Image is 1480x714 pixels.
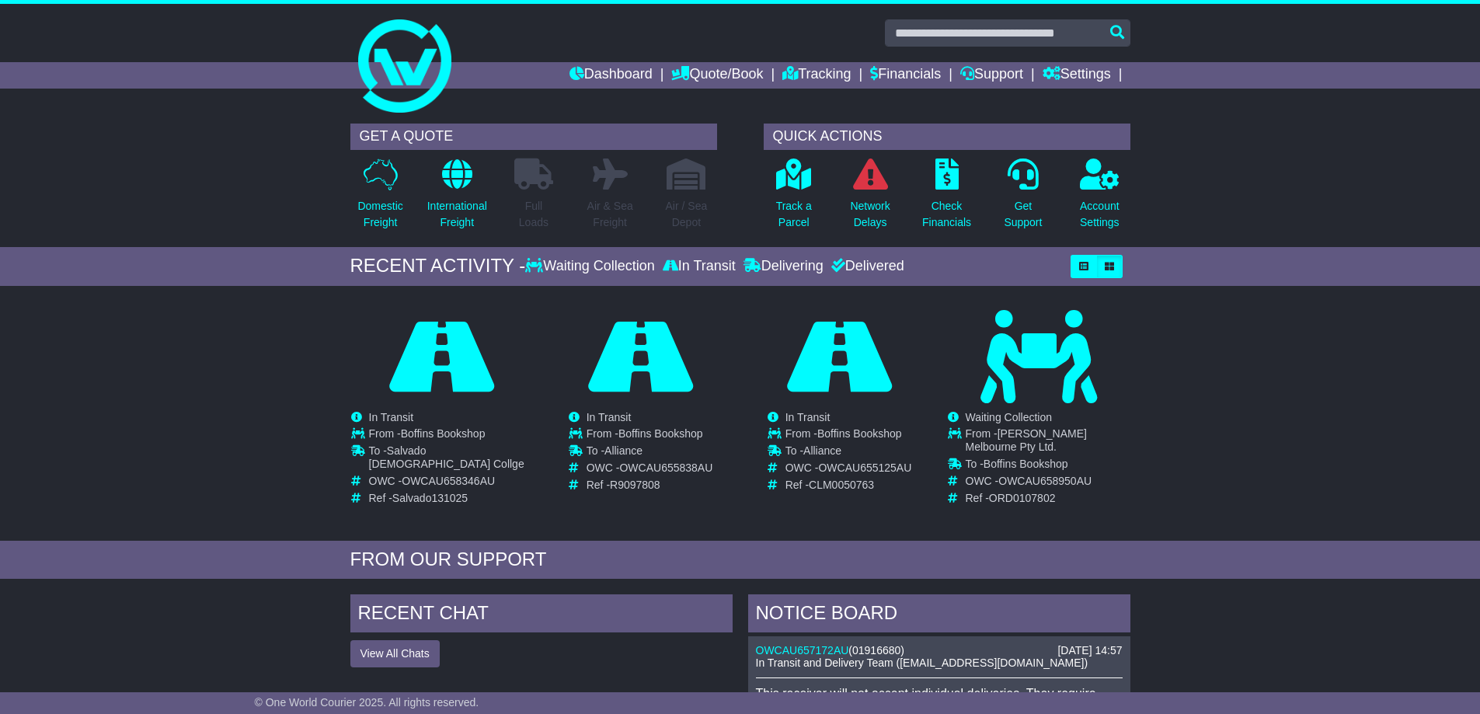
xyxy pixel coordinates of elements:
span: OWCAU655838AU [619,461,712,474]
td: Ref - [785,479,912,492]
td: OWC - [785,461,912,479]
span: Boffins Bookshop [618,427,703,440]
div: Delivered [827,258,904,275]
td: OWC - [369,475,533,492]
p: Get Support [1004,198,1042,231]
div: FROM OUR SUPPORT [350,549,1130,571]
div: Waiting Collection [525,258,658,275]
div: Delivering [740,258,827,275]
div: [DATE] 14:57 [1057,644,1122,657]
span: Boffins Bookshop [817,427,902,440]
p: Account Settings [1080,198,1120,231]
p: International Freight [427,198,487,231]
a: DomesticFreight [357,158,403,239]
span: Boffins Bookshop [401,427,486,440]
a: Dashboard [569,62,653,89]
a: Support [960,62,1023,89]
td: To - [966,458,1130,475]
span: R9097808 [610,479,660,491]
span: In Transit [785,411,831,423]
a: OWCAU657172AU [756,644,849,657]
p: Full Loads [514,198,553,231]
p: Domestic Freight [357,198,402,231]
a: Quote/Book [671,62,763,89]
a: GetSupport [1003,158,1043,239]
td: From - [785,427,912,444]
span: OWCAU658950AU [998,475,1092,487]
div: RECENT CHAT [350,594,733,636]
span: In Transit [369,411,414,423]
span: Alliance [604,444,642,457]
a: NetworkDelays [849,158,890,239]
p: Network Delays [850,198,890,231]
a: CheckFinancials [921,158,972,239]
span: Waiting Collection [966,411,1053,423]
td: To - [587,444,713,461]
span: CLM0050763 [809,479,874,491]
td: From - [966,427,1130,458]
span: OWCAU655125AU [818,461,911,474]
td: From - [369,427,533,444]
td: To - [369,444,533,475]
span: ORD0107802 [989,492,1056,504]
span: OWCAU658346AU [402,475,495,487]
td: OWC - [966,475,1130,492]
div: GET A QUOTE [350,124,717,150]
span: Salvado [DEMOGRAPHIC_DATA] Collge [369,444,524,470]
td: Ref - [369,492,533,505]
p: Track a Parcel [776,198,812,231]
div: In Transit [659,258,740,275]
span: [PERSON_NAME] Melbourne Pty Ltd. [966,427,1087,453]
td: To - [785,444,912,461]
a: Financials [870,62,941,89]
span: Alliance [803,444,841,457]
a: AccountSettings [1079,158,1120,239]
span: Boffins Bookshop [984,458,1068,470]
td: Ref - [587,479,713,492]
p: Air & Sea Freight [587,198,633,231]
div: ( ) [756,644,1123,657]
span: In Transit [587,411,632,423]
a: Tracking [782,62,851,89]
p: Air / Sea Depot [666,198,708,231]
div: QUICK ACTIONS [764,124,1130,150]
div: NOTICE BOARD [748,594,1130,636]
td: Ref - [966,492,1130,505]
span: Salvado131025 [392,492,468,504]
span: 01916680 [852,644,900,657]
div: RECENT ACTIVITY - [350,255,526,277]
a: Settings [1043,62,1111,89]
a: Track aParcel [775,158,813,239]
span: In Transit and Delivery Team ([EMAIL_ADDRESS][DOMAIN_NAME]) [756,657,1088,669]
span: © One World Courier 2025. All rights reserved. [255,696,479,709]
button: View All Chats [350,640,440,667]
a: InternationalFreight [427,158,488,239]
td: From - [587,427,713,444]
td: OWC - [587,461,713,479]
p: Check Financials [922,198,971,231]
